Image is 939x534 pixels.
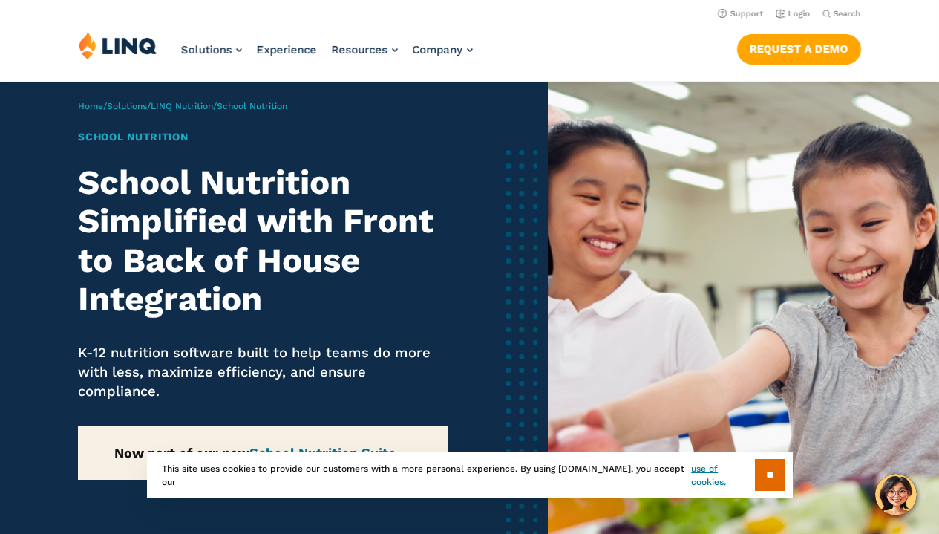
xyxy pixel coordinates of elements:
a: Experience [257,43,317,56]
span: School Nutrition [217,101,287,111]
span: / / / [78,101,287,111]
span: Solutions [181,43,232,56]
a: Solutions [107,101,147,111]
button: Hello, have a question? Let’s chat. [875,474,917,515]
a: Resources [332,43,398,56]
span: Search [834,9,861,19]
a: Solutions [181,43,242,56]
h1: School Nutrition [78,129,448,145]
nav: Primary Navigation [181,31,473,80]
a: use of cookies. [691,462,754,489]
span: Company [413,43,463,56]
a: School Nutrition Suite → [249,445,413,460]
a: Login [776,9,811,19]
a: Request a Demo [737,34,861,64]
button: Open Search Bar [822,8,861,19]
div: This site uses cookies to provide our customers with a more personal experience. By using [DOMAIN... [147,452,793,498]
a: Support [718,9,764,19]
img: LINQ | K‑12 Software [79,31,157,59]
nav: Button Navigation [737,31,861,64]
a: LINQ Nutrition [151,101,213,111]
p: K-12 nutrition software built to help teams do more with less, maximize efficiency, and ensure co... [78,343,448,402]
h2: School Nutrition Simplified with Front to Back of House Integration [78,163,448,319]
a: Company [413,43,473,56]
span: Resources [332,43,388,56]
strong: Now part of our new [114,445,413,460]
a: Home [78,101,103,111]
